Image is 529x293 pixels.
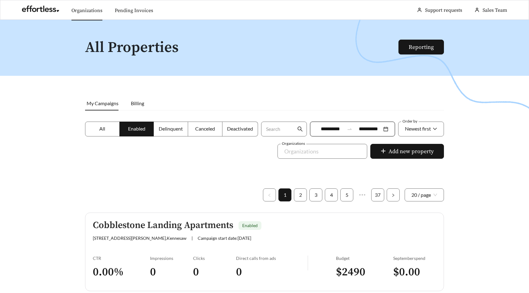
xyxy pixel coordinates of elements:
span: Delinquent [159,126,183,131]
span: Enabled [242,223,258,228]
li: Next 5 Pages [356,188,369,201]
span: My Campaigns [87,100,118,106]
h3: 0 [193,265,236,279]
a: Pending Invoices [115,7,153,14]
a: 2 [294,189,307,201]
span: Canceled [195,126,215,131]
span: to [347,126,352,132]
span: All [99,126,105,131]
span: Billing [131,100,144,106]
a: 1 [279,189,291,201]
span: Add new property [389,147,434,156]
a: Reporting [409,44,434,51]
li: 2 [294,188,307,201]
a: 4 [325,189,338,201]
li: 4 [325,188,338,201]
div: Page Size [405,188,444,201]
a: Cobblestone Landing ApartmentsEnabled[STREET_ADDRESS][PERSON_NAME],Kennesaw|Campaign start date:[... [85,213,444,291]
span: [STREET_ADDRESS][PERSON_NAME] , Kennesaw [93,235,187,241]
li: 3 [309,188,322,201]
span: search [297,126,303,132]
span: 20 / page [411,189,437,201]
li: 1 [278,188,291,201]
span: Campaign start date: [DATE] [198,235,251,241]
li: 37 [371,188,384,201]
div: Impressions [150,256,193,261]
h3: 0.00 % [93,265,150,279]
span: plus [381,148,386,155]
h3: 0 [236,265,308,279]
h3: 0 [150,265,193,279]
span: swap-right [347,126,352,132]
span: | [191,235,193,241]
div: Budget [336,256,393,261]
div: CTR [93,256,150,261]
div: September spend [393,256,436,261]
span: left [268,193,271,197]
div: Direct calls from ads [236,256,308,261]
button: plusAdd new property [370,144,444,159]
a: Support requests [425,7,462,13]
span: Newest first [405,126,431,131]
li: 5 [340,188,353,201]
span: Sales Team [483,7,507,13]
span: right [391,193,395,197]
button: left [263,188,276,201]
li: Next Page [387,188,400,201]
span: Deactivated [227,126,253,131]
a: Organizations [71,7,102,14]
li: Previous Page [263,188,276,201]
button: Reporting [398,40,444,54]
span: Enabled [128,126,145,131]
span: ••• [356,188,369,201]
h3: $ 0.00 [393,265,436,279]
a: 5 [341,189,353,201]
div: Clicks [193,256,236,261]
h1: All Properties [85,40,399,56]
button: right [387,188,400,201]
h5: Cobblestone Landing Apartments [93,220,233,231]
h3: $ 2490 [336,265,393,279]
a: 37 [372,189,384,201]
a: 3 [310,189,322,201]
